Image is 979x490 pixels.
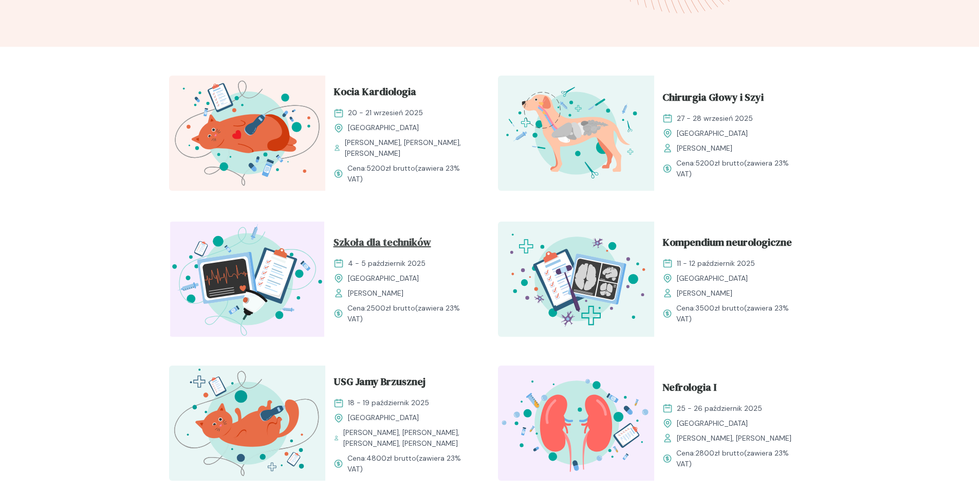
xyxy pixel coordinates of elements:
[676,303,802,324] span: Cena: (zawiera 23% VAT)
[334,374,473,393] a: USG Jamy Brzusznej
[348,258,426,269] span: 4 - 5 październik 2025
[347,163,473,185] span: Cena: (zawiera 23% VAT)
[676,158,802,179] span: Cena: (zawiera 23% VAT)
[662,234,802,254] a: Kompendium neurologiczne
[662,379,716,399] span: Nefrologia I
[348,397,429,408] span: 18 - 19 październik 2025
[498,76,654,191] img: ZqFXfB5LeNNTxeHy_ChiruGS_T.svg
[662,234,792,254] span: Kompendium neurologiczne
[662,379,802,399] a: Nefrologia I
[348,122,419,133] span: [GEOGRAPHIC_DATA]
[334,84,473,103] a: Kocia Kardiologia
[348,412,419,423] span: [GEOGRAPHIC_DATA]
[677,113,753,124] span: 27 - 28 wrzesień 2025
[169,222,325,337] img: Z2B_FZbqstJ98k08_Technicy_T.svg
[366,453,416,463] span: 4800 zł brutto
[334,84,416,103] span: Kocia Kardiologia
[347,453,473,475] span: Cena: (zawiera 23% VAT)
[695,448,744,458] span: 2800 zł brutto
[343,427,473,449] span: [PERSON_NAME], [PERSON_NAME], [PERSON_NAME], [PERSON_NAME]
[345,137,473,159] span: [PERSON_NAME], [PERSON_NAME], [PERSON_NAME]
[695,158,744,168] span: 5200 zł brutto
[348,273,419,284] span: [GEOGRAPHIC_DATA]
[677,273,748,284] span: [GEOGRAPHIC_DATA]
[677,433,791,444] span: [PERSON_NAME], [PERSON_NAME]
[498,222,654,337] img: Z2B805bqstJ98kzs_Neuro_T.svg
[334,234,473,254] a: Szkoła dla techników
[676,448,802,469] span: Cena: (zawiera 23% VAT)
[347,303,473,324] span: Cena: (zawiera 23% VAT)
[498,366,654,481] img: ZpbSsR5LeNNTxNrh_Nefro_T.svg
[169,76,325,191] img: aHfXlEMqNJQqH-jZ_KociaKardio_T.svg
[695,303,744,313] span: 3500 zł brutto
[677,128,748,139] span: [GEOGRAPHIC_DATA]
[348,288,403,299] span: [PERSON_NAME]
[348,107,423,118] span: 20 - 21 wrzesień 2025
[677,288,732,299] span: [PERSON_NAME]
[169,366,325,481] img: ZpbG_h5LeNNTxNnP_USG_JB_T.svg
[677,403,762,414] span: 25 - 26 październik 2025
[677,258,755,269] span: 11 - 12 październik 2025
[662,89,802,109] a: Chirurgia Głowy i Szyi
[334,374,426,393] span: USG Jamy Brzusznej
[334,234,431,254] span: Szkoła dla techników
[677,418,748,429] span: [GEOGRAPHIC_DATA]
[677,143,732,154] span: [PERSON_NAME]
[366,164,415,173] span: 5200 zł brutto
[662,89,764,109] span: Chirurgia Głowy i Szyi
[366,303,415,313] span: 2500 zł brutto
